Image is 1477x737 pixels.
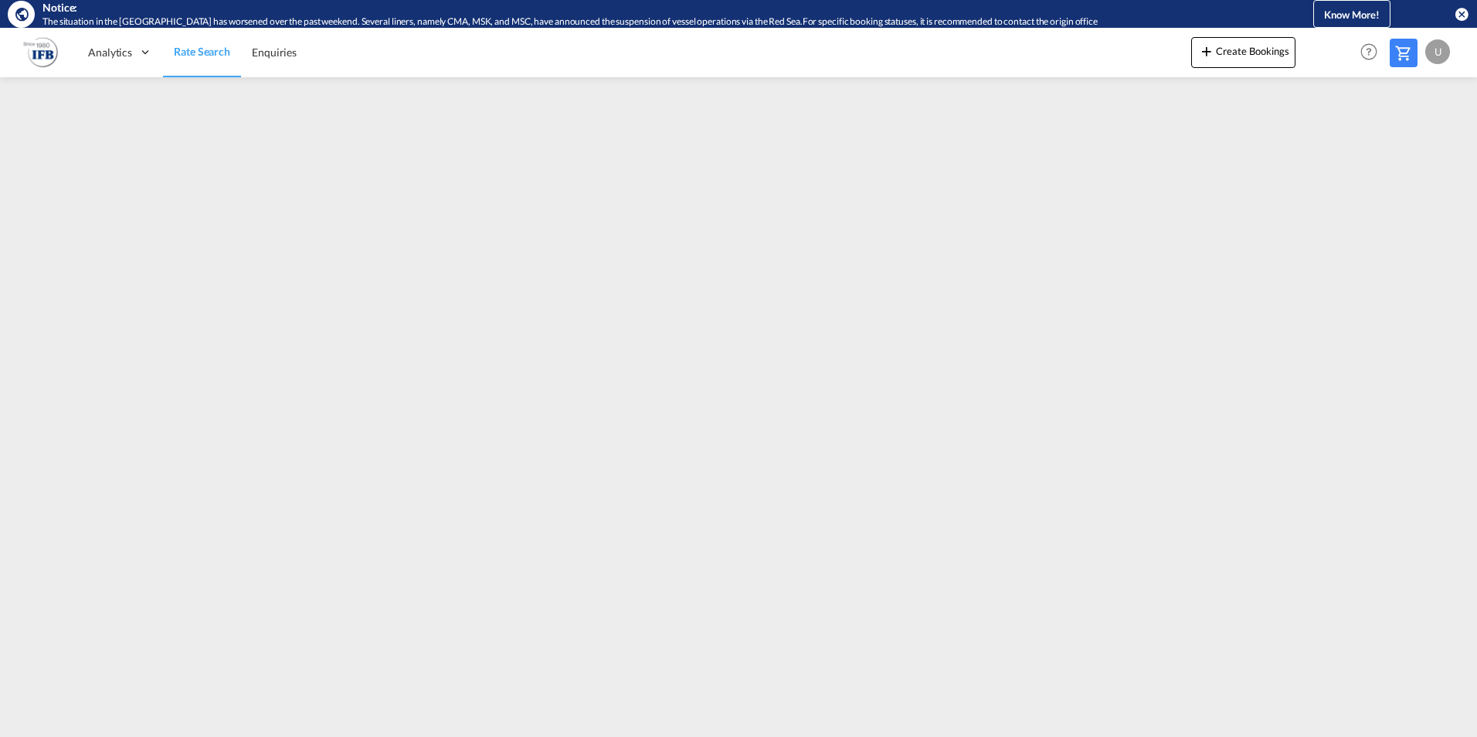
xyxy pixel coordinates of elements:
[88,45,132,60] span: Analytics
[1324,8,1380,21] span: Know More!
[1425,39,1450,64] div: U
[174,45,230,58] span: Rate Search
[241,27,307,77] a: Enquiries
[252,46,297,59] span: Enquiries
[1356,39,1390,66] div: Help
[1197,42,1216,60] md-icon: icon-plus 400-fg
[163,27,241,77] a: Rate Search
[1191,37,1295,68] button: icon-plus 400-fgCreate Bookings
[23,35,58,70] img: b628ab10256c11eeb52753acbc15d091.png
[42,15,1250,29] div: The situation in the Red Sea has worsened over the past weekend. Several liners, namely CMA, MSK,...
[77,27,163,77] div: Analytics
[14,6,29,22] md-icon: icon-earth
[1356,39,1382,65] span: Help
[1454,6,1469,22] button: icon-close-circle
